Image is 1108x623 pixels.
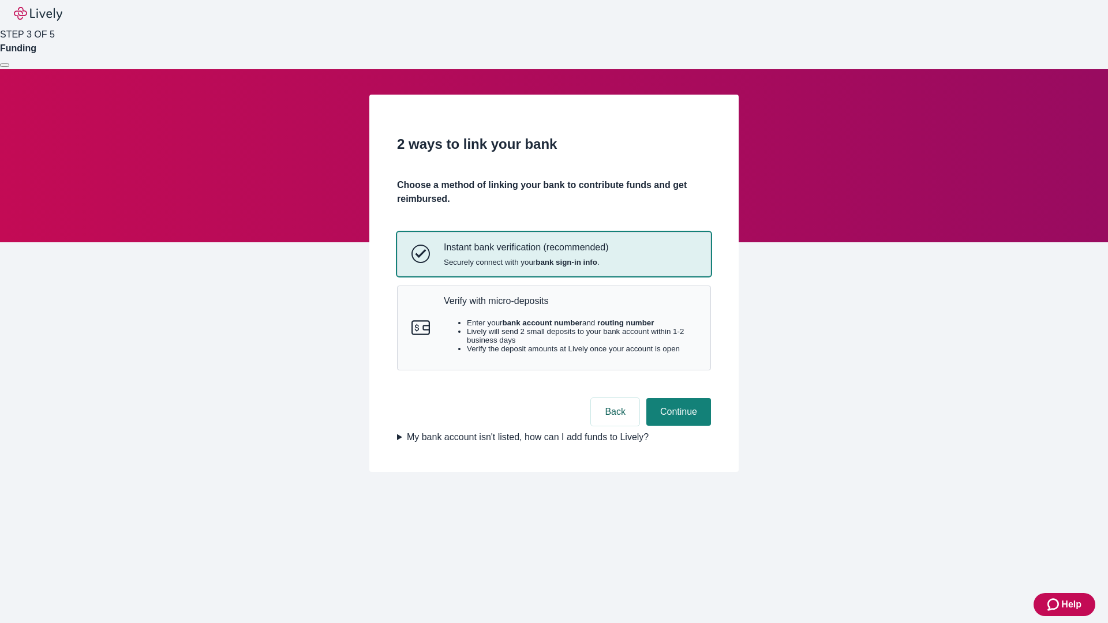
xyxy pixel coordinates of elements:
button: Micro-depositsVerify with micro-depositsEnter yourbank account numberand routing numberLively wil... [398,286,710,370]
span: Securely connect with your . [444,258,608,267]
strong: routing number [597,318,654,327]
strong: bank sign-in info [536,258,597,267]
img: Lively [14,7,62,21]
svg: Zendesk support icon [1047,598,1061,611]
h4: Choose a method of linking your bank to contribute funds and get reimbursed. [397,178,711,206]
summary: My bank account isn't listed, how can I add funds to Lively? [397,430,711,444]
button: Zendesk support iconHelp [1034,593,1095,616]
li: Verify the deposit amounts at Lively once your account is open [467,344,697,353]
button: Instant bank verificationInstant bank verification (recommended)Securely connect with yourbank si... [398,232,710,275]
svg: Instant bank verification [411,245,430,263]
strong: bank account number [503,318,583,327]
svg: Micro-deposits [411,318,430,337]
li: Lively will send 2 small deposits to your bank account within 1-2 business days [467,327,697,344]
li: Enter your and [467,318,697,327]
button: Continue [646,398,711,426]
h2: 2 ways to link your bank [397,134,711,155]
span: Help [1061,598,1081,611]
button: Back [591,398,639,426]
p: Verify with micro-deposits [444,295,697,306]
p: Instant bank verification (recommended) [444,242,608,253]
